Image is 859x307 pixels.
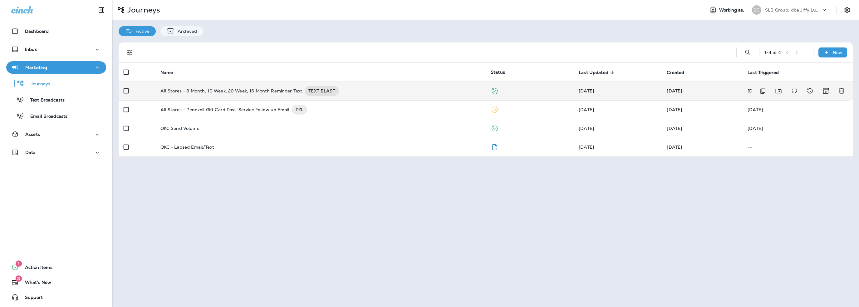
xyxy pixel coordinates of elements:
[788,85,801,97] button: Add tags
[24,97,65,103] p: Text Broadcasts
[133,29,150,34] p: Active
[748,70,779,75] span: Last Triggered
[743,119,853,138] td: [DATE]
[19,265,52,272] span: Action Items
[93,4,110,16] button: Collapse Sidebar
[667,126,682,131] span: J-P Scoville
[160,70,181,75] span: Name
[819,85,832,97] button: Archive
[6,128,106,141] button: Assets
[743,100,853,119] td: [DATE]
[833,50,842,55] p: New
[160,70,173,75] span: Name
[24,114,67,120] p: Email Broadcasts
[491,144,498,149] span: Draft
[804,85,816,97] button: View Changelog
[292,106,307,113] span: PZL
[491,106,498,112] span: Paused
[842,4,853,16] button: Settings
[124,46,136,59] button: Filters
[25,150,36,155] p: Data
[305,88,339,94] span: TEXT BLAST
[292,105,307,115] div: PZL
[160,86,302,96] p: All Stores - 8 Month, 10 Week, 20 Week, 16 Month Reminder Text
[579,70,616,75] span: Last Updated
[6,93,106,106] button: Text Broadcasts
[667,70,684,75] span: Created
[491,69,505,75] span: Status
[579,107,594,112] span: Shane Kump
[667,88,682,94] span: Shane Kump
[6,43,106,56] button: Inbox
[160,126,199,131] p: OKC Send Volume
[667,107,682,112] span: Shane Kump
[160,105,289,115] p: All Stores - Pennzoil Gift Card Post-Service Follow up Email
[15,275,22,282] span: 8
[579,88,594,94] span: Shane Kump
[25,29,49,34] p: Dashboard
[748,145,848,150] p: --
[579,126,594,131] span: J-P Scoville
[25,132,40,137] p: Assets
[6,261,106,274] button: 1Action Items
[6,146,106,159] button: Data
[6,77,106,90] button: Journeys
[772,85,785,97] button: Move to folder
[491,87,498,93] span: Published
[579,70,608,75] span: Last Updated
[742,46,754,59] button: Search Journeys
[748,70,787,75] span: Last Triggered
[24,81,50,87] p: Journeys
[16,260,22,267] span: 1
[6,109,106,122] button: Email Broadcasts
[19,280,51,287] span: What's New
[743,82,816,100] td: [DATE]
[835,85,848,97] button: Delete
[6,61,106,74] button: Marketing
[757,85,769,97] button: Duplicate
[667,70,692,75] span: Created
[160,145,214,150] p: OKC - Lapsed Email/Text
[6,25,106,37] button: Dashboard
[25,65,47,70] p: Marketing
[25,47,37,52] p: Inbox
[752,5,761,15] div: SG
[6,276,106,289] button: 8What's New
[125,5,160,15] p: Journeys
[579,144,594,150] span: Shane Kump
[305,86,339,96] div: TEXT BLAST
[491,125,498,131] span: Published
[667,144,682,150] span: Shane Kump
[719,7,746,13] span: Working as:
[6,291,106,304] button: Support
[765,7,821,12] p: SLB Group, dba Jiffy Lube
[764,50,781,55] div: 1 - 4 of 4
[174,29,197,34] p: Archived
[19,295,43,302] span: Support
